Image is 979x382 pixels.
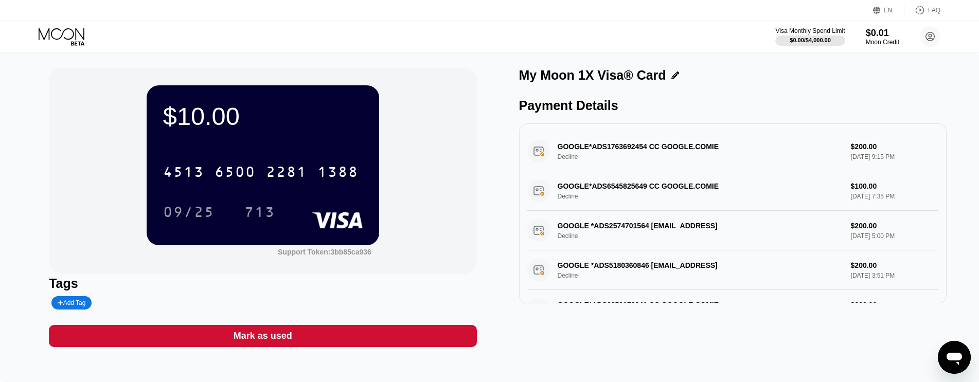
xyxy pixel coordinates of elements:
div: Support Token:3bb85ca936 [278,248,371,256]
div: 1388 [317,165,359,181]
div: 6500 [215,165,256,181]
div: Tags [49,276,476,291]
div: 713 [244,205,275,222]
div: EN [873,5,904,15]
div: Moon Credit [866,39,899,46]
iframe: Button to launch messaging window [938,341,971,374]
div: $0.01Moon Credit [866,28,899,46]
div: 4513 [163,165,204,181]
div: 09/25 [163,205,215,222]
div: $0.00 / $4,000.00 [790,37,831,43]
div: 09/25 [155,199,222,225]
div: Mark as used [49,325,476,347]
div: Payment Details [519,98,947,113]
div: 713 [237,199,283,225]
div: FAQ [928,7,940,14]
div: Add Tag [58,299,85,306]
div: Mark as used [234,330,292,342]
div: $10.00 [163,102,363,131]
div: My Moon 1X Visa® Card [519,68,666,83]
div: 4513650022811388 [157,159,365,185]
div: FAQ [904,5,940,15]
div: Visa Monthly Spend Limit [775,27,845,34]
div: Add Tag [51,296,92,310]
div: 2281 [266,165,307,181]
div: $0.01 [866,28,899,39]
div: EN [884,7,893,14]
div: Visa Monthly Spend Limit$0.00/$4,000.00 [775,27,845,46]
div: Support Token: 3bb85ca936 [278,248,371,256]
